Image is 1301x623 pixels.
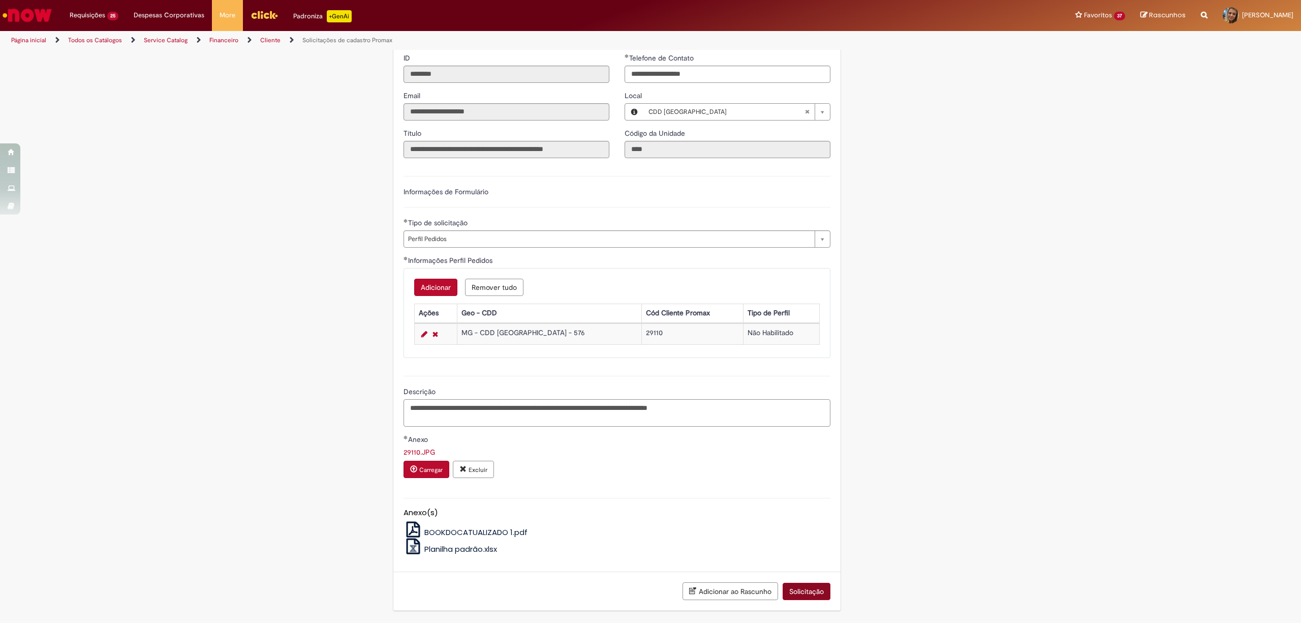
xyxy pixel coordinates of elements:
a: Página inicial [11,36,46,44]
button: Remove all rows for Informações Perfil Pedidos [465,279,523,296]
label: Somente leitura - ID [404,53,412,63]
a: Remover linha 1 [430,328,441,340]
td: 29110 [642,323,744,344]
button: Add a row for Informações Perfil Pedidos [414,279,457,296]
span: More [220,10,235,20]
h5: Anexo(s) [404,509,830,517]
button: Adicionar ao Rascunho [683,582,778,600]
td: Não Habilitado [744,323,820,344]
a: CDD [GEOGRAPHIC_DATA]Limpar campo Local [643,104,830,120]
a: Editar Linha 1 [419,328,430,340]
input: Título [404,141,609,158]
span: Obrigatório Preenchido [404,435,408,439]
p: +GenAi [327,10,352,22]
abbr: Limpar campo Local [799,104,815,120]
span: Somente leitura - Código da Unidade [625,129,687,138]
input: Email [404,103,609,121]
button: Carregar anexo de Anexo Required [404,461,449,478]
input: ID [404,66,609,83]
th: Cód Cliente Promax [642,304,744,322]
a: Financeiro [209,36,238,44]
span: Local [625,91,644,100]
a: Planilha padrão.xlsx [404,544,498,554]
div: Padroniza [293,10,352,22]
a: Todos os Catálogos [68,36,122,44]
span: [PERSON_NAME] [1242,11,1293,19]
label: Somente leitura - Código da Unidade [625,128,687,138]
span: Anexo [408,435,430,444]
span: Tipo de solicitação [408,218,470,227]
label: Somente leitura - Título [404,128,423,138]
span: Favoritos [1084,10,1112,20]
th: Ações [414,304,457,322]
a: Cliente [260,36,281,44]
span: Rascunhos [1149,10,1186,20]
span: 25 [107,12,118,20]
a: Service Catalog [144,36,188,44]
span: Requisições [70,10,105,20]
th: Geo - CDD [457,304,642,322]
button: Local, Visualizar este registro CDD Uberlândia [625,104,643,120]
a: Download de 29110.JPG [404,448,435,457]
span: BOOKDOCATUALIZADO 1.pdf [424,527,528,538]
label: Informações de Formulário [404,187,488,196]
a: Rascunhos [1140,11,1186,20]
input: Telefone de Contato [625,66,830,83]
small: Excluir [469,466,487,474]
a: Solicitações de cadastro Promax [302,36,392,44]
input: Código da Unidade [625,141,830,158]
img: ServiceNow [1,5,53,25]
span: Descrição [404,387,438,396]
span: Despesas Corporativas [134,10,204,20]
span: Obrigatório Preenchido [404,219,408,223]
span: Somente leitura - Email [404,91,422,100]
th: Tipo de Perfil [744,304,820,322]
button: Excluir anexo 29110.JPG [453,461,494,478]
span: Obrigatório Preenchido [625,54,629,58]
textarea: Descrição [404,399,830,427]
span: 37 [1114,12,1125,20]
button: Solicitação [783,583,830,600]
ul: Trilhas de página [8,31,860,50]
small: Carregar [419,466,443,474]
span: Informações Perfil Pedidos [408,256,494,265]
td: MG - CDD [GEOGRAPHIC_DATA] - 576 [457,323,642,344]
span: CDD [GEOGRAPHIC_DATA] [648,104,804,120]
span: Telefone de Contato [629,53,696,63]
span: Somente leitura - Título [404,129,423,138]
img: click_logo_yellow_360x200.png [251,7,278,22]
span: Planilha padrão.xlsx [424,544,497,554]
a: BOOKDOCATUALIZADO 1.pdf [404,527,528,538]
span: Perfil Pedidos [408,231,810,247]
label: Somente leitura - Email [404,91,422,101]
span: Obrigatório Preenchido [404,256,408,260]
